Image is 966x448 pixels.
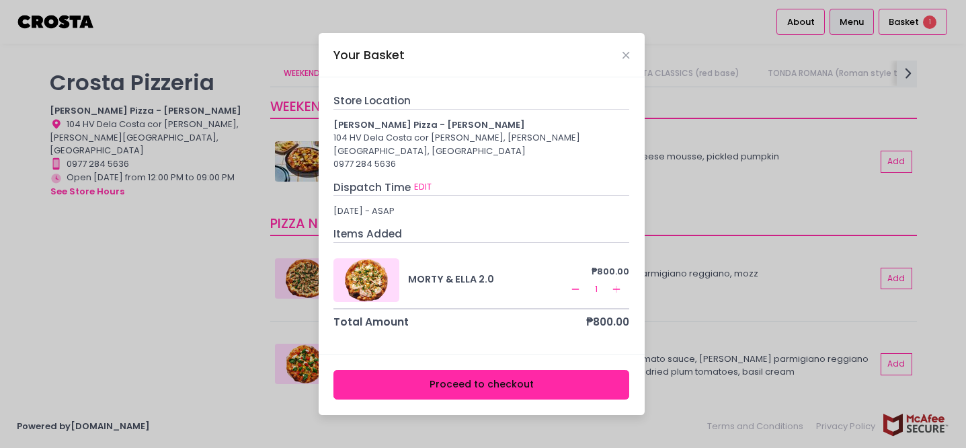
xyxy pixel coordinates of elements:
div: 0977 284 5636 [333,157,629,171]
button: Close [622,52,629,59]
div: ₱800.00 [567,265,629,278]
button: EDIT [413,180,432,194]
span: Dispatch Time [333,180,411,194]
div: ₱800.00 [586,314,629,330]
b: [PERSON_NAME] Pizza - [PERSON_NAME] [333,118,525,131]
div: Your Basket [333,46,405,64]
button: Proceed to checkout [333,370,629,400]
div: Store Location [333,93,629,109]
div: Items Added [333,226,629,242]
div: MORTY & ELLA 2.0 [408,272,568,287]
div: Total Amount [333,314,409,330]
div: [DATE] - ASAP [333,204,629,218]
div: 104 HV Dela Costa cor [PERSON_NAME], [PERSON_NAME][GEOGRAPHIC_DATA], [GEOGRAPHIC_DATA] [333,131,629,157]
